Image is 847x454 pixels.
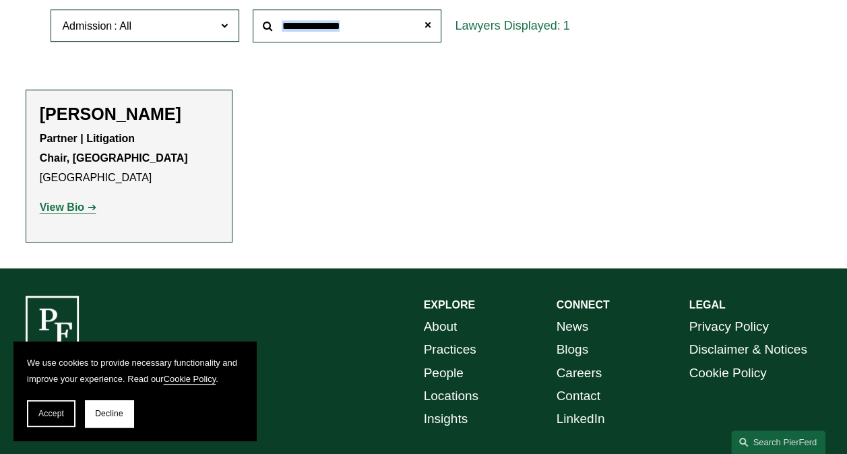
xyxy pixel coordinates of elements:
a: Cookie Policy [164,374,216,384]
p: [GEOGRAPHIC_DATA] [40,129,218,187]
span: Accept [38,409,64,418]
a: Search this site [731,430,825,454]
a: Practices [424,338,476,361]
a: News [556,315,588,338]
a: People [424,362,464,385]
strong: EXPLORE [424,299,475,311]
a: Careers [556,362,602,385]
a: About [424,315,458,338]
a: Blogs [556,338,588,361]
strong: CONNECT [556,299,609,311]
strong: Chair, [GEOGRAPHIC_DATA] [40,152,188,164]
span: Decline [95,409,123,418]
p: We use cookies to provide necessary functionality and improve your experience. Read our . [27,355,243,387]
button: Decline [85,400,133,427]
a: Disclaimer & Notices [689,338,807,361]
a: LinkedIn [556,408,604,430]
a: Locations [424,385,478,408]
strong: View Bio [40,201,84,213]
a: Contact [556,385,600,408]
span: Admission [62,20,112,32]
strong: Partner | Litigation [40,133,135,144]
strong: LEGAL [689,299,725,311]
span: 1 [563,19,569,32]
a: View Bio [40,201,96,213]
h2: [PERSON_NAME] [40,104,218,124]
a: Privacy Policy [689,315,768,338]
section: Cookie banner [13,342,256,441]
a: Cookie Policy [689,362,766,385]
a: Insights [424,408,468,430]
button: Accept [27,400,75,427]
